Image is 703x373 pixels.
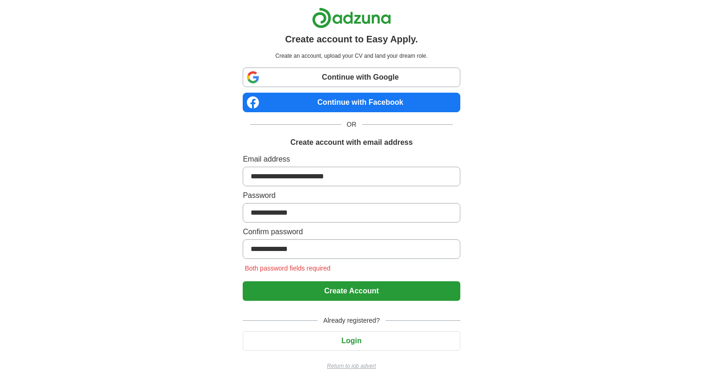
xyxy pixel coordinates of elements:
button: Create Account [243,281,460,301]
p: Create an account, upload your CV and land your dream role. [245,52,458,60]
button: Login [243,331,460,351]
img: Adzuna logo [312,7,391,28]
h1: Create account with email address [290,137,412,148]
label: Email address [243,154,460,165]
a: Continue with Google [243,68,460,87]
a: Return to job advert [243,362,460,370]
a: Continue with Facebook [243,93,460,112]
h1: Create account to Easy Apply. [285,32,418,46]
span: Both password fields required [243,264,332,272]
span: Already registered? [318,316,385,326]
label: Password [243,190,460,201]
a: Login [243,337,460,345]
label: Confirm password [243,226,460,237]
span: OR [341,120,362,129]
